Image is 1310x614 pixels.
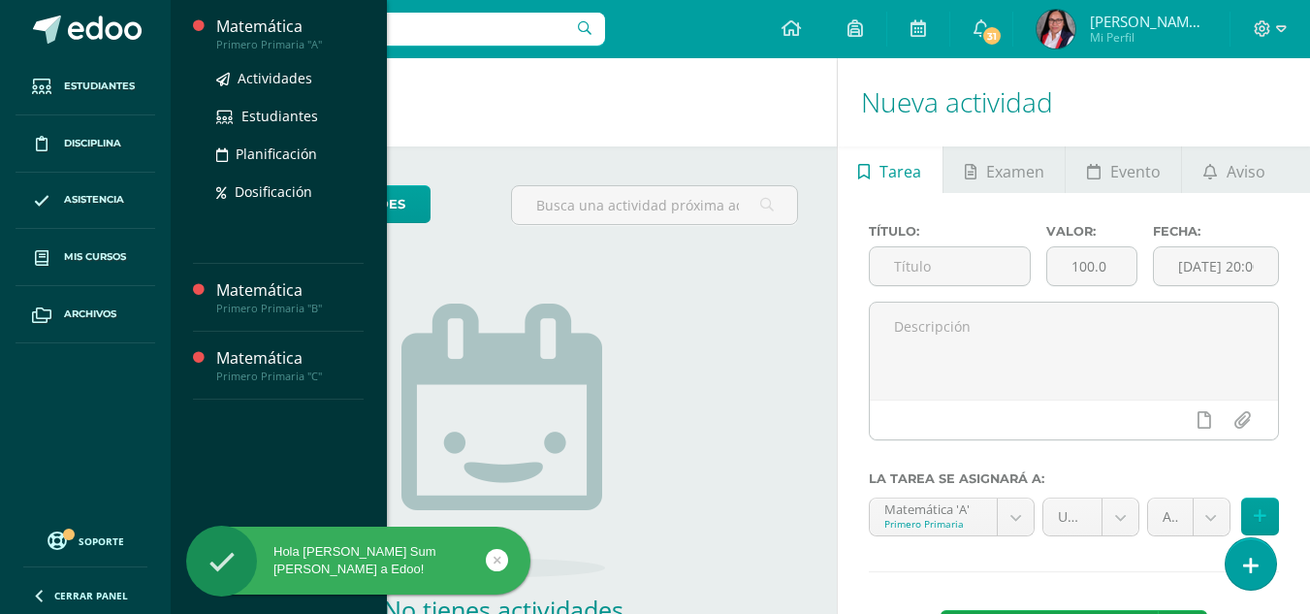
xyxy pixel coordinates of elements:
[1090,12,1206,31] span: [PERSON_NAME] Sum [PERSON_NAME]
[16,58,155,115] a: Estudiantes
[216,67,364,89] a: Actividades
[838,146,943,193] a: Tarea
[986,148,1044,195] span: Examen
[216,279,364,302] div: Matemática
[216,143,364,165] a: Planificación
[401,304,605,577] img: no_activities.png
[216,347,364,370] div: Matemática
[236,145,317,163] span: Planificación
[1182,146,1286,193] a: Aviso
[216,16,364,38] div: Matemática
[1163,499,1178,535] span: A. Trabajos Tareas y Flash Math (45.0%)
[216,38,364,51] div: Primero Primaria "A"
[183,13,605,46] input: Busca un usuario...
[884,499,983,517] div: Matemática 'A'
[216,347,364,383] a: MatemáticaPrimero Primaria "C"
[54,589,128,602] span: Cerrar panel
[1046,224,1137,239] label: Valor:
[1047,247,1136,285] input: Puntos máximos
[1154,247,1278,285] input: Fecha de entrega
[16,173,155,230] a: Asistencia
[512,186,796,224] input: Busca una actividad próxima aquí...
[1043,499,1138,535] a: Unidad 4
[216,370,364,383] div: Primero Primaria "C"
[64,79,135,94] span: Estudiantes
[16,229,155,286] a: Mis cursos
[23,527,147,553] a: Soporte
[241,107,318,125] span: Estudiantes
[884,517,983,531] div: Primero Primaria
[216,16,364,51] a: MatemáticaPrimero Primaria "A"
[870,499,1035,535] a: Matemática 'A'Primero Primaria
[869,224,1031,239] label: Título:
[870,247,1030,285] input: Título
[869,471,1279,486] label: La tarea se asignará a:
[1066,146,1181,193] a: Evento
[186,543,530,578] div: Hola [PERSON_NAME] Sum [PERSON_NAME] a Edoo!
[238,69,312,87] span: Actividades
[194,58,814,146] h1: Actividades
[64,307,116,322] span: Archivos
[861,58,1287,146] h1: Nueva actividad
[1037,10,1075,48] img: 142e4d30c9d4fc0db98c58511cc4ee81.png
[1153,224,1279,239] label: Fecha:
[79,534,124,548] span: Soporte
[1110,148,1161,195] span: Evento
[216,302,364,315] div: Primero Primaria "B"
[216,279,364,315] a: MatemáticaPrimero Primaria "B"
[1227,148,1265,195] span: Aviso
[879,148,921,195] span: Tarea
[1148,499,1230,535] a: A. Trabajos Tareas y Flash Math (45.0%)
[1090,29,1206,46] span: Mi Perfil
[64,136,121,151] span: Disciplina
[216,180,364,203] a: Dosificación
[981,25,1003,47] span: 31
[16,286,155,343] a: Archivos
[64,192,124,208] span: Asistencia
[16,115,155,173] a: Disciplina
[943,146,1065,193] a: Examen
[235,182,312,201] span: Dosificación
[64,249,126,265] span: Mis cursos
[216,105,364,127] a: Estudiantes
[1058,499,1087,535] span: Unidad 4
